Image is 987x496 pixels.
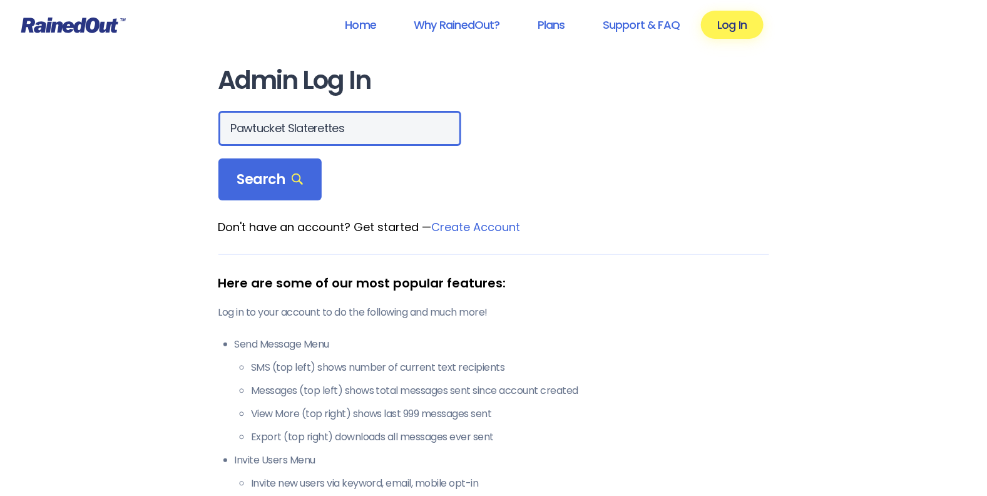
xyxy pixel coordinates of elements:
[218,158,322,201] div: Search
[251,406,769,421] li: View More (top right) shows last 999 messages sent
[432,219,521,235] a: Create Account
[251,430,769,445] li: Export (top right) downloads all messages ever sent
[218,274,769,292] div: Here are some of our most popular features:
[397,11,516,39] a: Why RainedOut?
[251,360,769,375] li: SMS (top left) shows number of current text recipients
[251,383,769,398] li: Messages (top left) shows total messages sent since account created
[235,453,769,491] li: Invite Users Menu
[218,66,769,95] h1: Admin Log In
[701,11,763,39] a: Log In
[237,171,304,189] span: Search
[586,11,696,39] a: Support & FAQ
[329,11,392,39] a: Home
[251,476,769,491] li: Invite new users via keyword, email, mobile opt-in
[235,337,769,445] li: Send Message Menu
[218,305,769,320] p: Log in to your account to do the following and much more!
[521,11,581,39] a: Plans
[218,111,461,146] input: Search Orgs…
